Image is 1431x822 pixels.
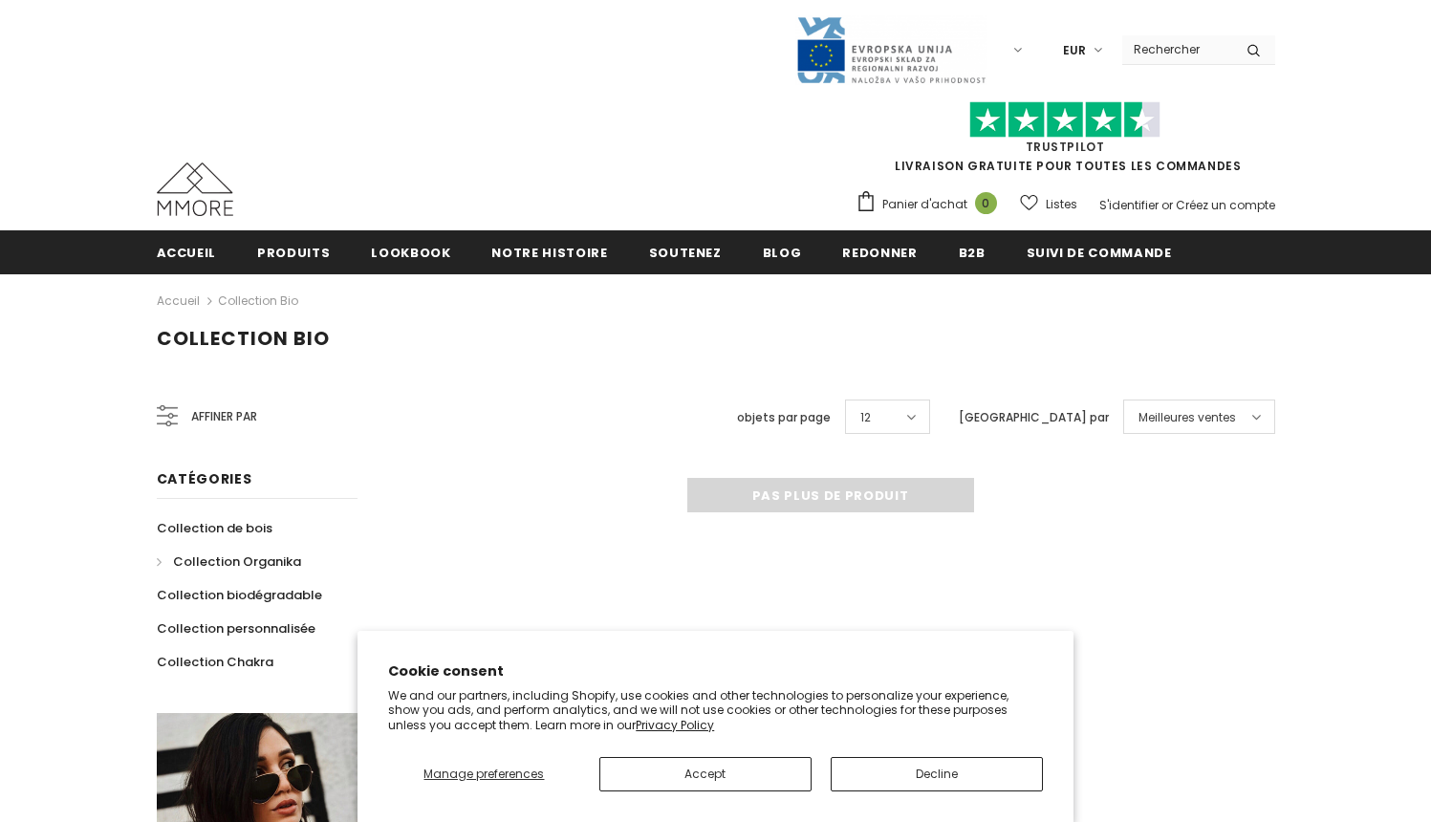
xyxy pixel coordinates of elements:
[157,325,330,352] span: Collection Bio
[763,230,802,273] a: Blog
[969,101,1160,139] img: Faites confiance aux étoiles pilotes
[157,519,272,537] span: Collection de bois
[388,688,1043,733] p: We and our partners, including Shopify, use cookies and other technologies to personalize your ex...
[860,408,871,427] span: 12
[856,190,1007,219] a: Panier d'achat 0
[157,578,322,612] a: Collection biodégradable
[649,244,722,262] span: soutenez
[157,511,272,545] a: Collection de bois
[1063,41,1086,60] span: EUR
[388,757,579,791] button: Manage preferences
[649,230,722,273] a: soutenez
[842,244,917,262] span: Redonner
[959,408,1109,427] label: [GEOGRAPHIC_DATA] par
[157,290,200,313] a: Accueil
[737,408,831,427] label: objets par page
[959,230,986,273] a: B2B
[1020,187,1077,221] a: Listes
[959,244,986,262] span: B2B
[157,619,315,638] span: Collection personnalisée
[1161,197,1173,213] span: or
[218,292,298,309] a: Collection Bio
[157,586,322,604] span: Collection biodégradable
[856,110,1275,174] span: LIVRAISON GRATUITE POUR TOUTES LES COMMANDES
[191,406,257,427] span: Affiner par
[371,230,450,273] a: Lookbook
[1046,195,1077,214] span: Listes
[599,757,812,791] button: Accept
[157,162,233,216] img: Cas MMORE
[157,244,217,262] span: Accueil
[763,244,802,262] span: Blog
[1122,35,1232,63] input: Search Site
[1027,244,1172,262] span: Suivi de commande
[371,244,450,262] span: Lookbook
[173,552,301,571] span: Collection Organika
[157,645,273,679] a: Collection Chakra
[795,15,987,85] img: Javni Razpis
[491,230,607,273] a: Notre histoire
[842,230,917,273] a: Redonner
[636,717,714,733] a: Privacy Policy
[157,653,273,671] span: Collection Chakra
[1099,197,1159,213] a: S'identifier
[157,469,252,488] span: Catégories
[1176,197,1275,213] a: Créez un compte
[831,757,1043,791] button: Decline
[423,766,544,782] span: Manage preferences
[1138,408,1236,427] span: Meilleures ventes
[157,612,315,645] a: Collection personnalisée
[257,244,330,262] span: Produits
[1027,230,1172,273] a: Suivi de commande
[157,545,301,578] a: Collection Organika
[795,41,987,57] a: Javni Razpis
[1026,139,1105,155] a: TrustPilot
[975,192,997,214] span: 0
[882,195,967,214] span: Panier d'achat
[491,244,607,262] span: Notre histoire
[388,661,1043,681] h2: Cookie consent
[257,230,330,273] a: Produits
[157,230,217,273] a: Accueil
